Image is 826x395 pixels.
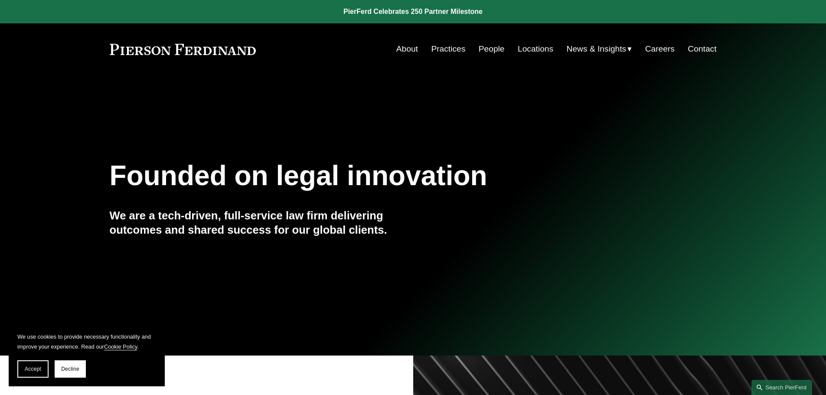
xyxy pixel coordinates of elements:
[55,360,86,378] button: Decline
[9,323,165,386] section: Cookie banner
[110,209,413,237] h4: We are a tech-driven, full-service law firm delivering outcomes and shared success for our global...
[25,366,41,372] span: Accept
[567,42,627,57] span: News & Insights
[645,41,675,57] a: Careers
[17,360,49,378] button: Accept
[396,41,418,57] a: About
[61,366,79,372] span: Decline
[104,343,137,350] a: Cookie Policy
[751,380,812,395] a: Search this site
[567,41,632,57] a: folder dropdown
[479,41,505,57] a: People
[431,41,465,57] a: Practices
[688,41,716,57] a: Contact
[518,41,553,57] a: Locations
[110,160,616,192] h1: Founded on legal innovation
[17,332,156,352] p: We use cookies to provide necessary functionality and improve your experience. Read our .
